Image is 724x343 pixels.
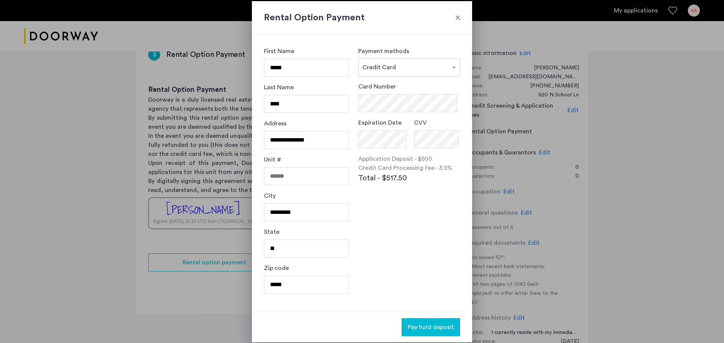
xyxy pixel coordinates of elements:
button: button [402,318,460,336]
label: First Name [264,47,294,56]
p: Application Deposit - $500 [358,154,460,163]
p: Credit Card Processing Fee - 3.5% [358,163,460,172]
label: Unit # [264,155,281,164]
label: Expiration Date [358,118,402,127]
label: Address [264,119,287,128]
label: Zip code [264,264,289,273]
label: Card Number [358,82,396,91]
span: Pay hold deposit [408,323,454,332]
h2: Rental Option Payment [264,11,460,24]
label: Payment methods [358,48,409,54]
label: State [264,227,279,236]
label: Last Name [264,83,294,92]
label: CVV [414,118,427,127]
span: Total - $517.50 [358,172,407,184]
label: City [264,191,276,200]
span: Credit Card [362,64,396,70]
